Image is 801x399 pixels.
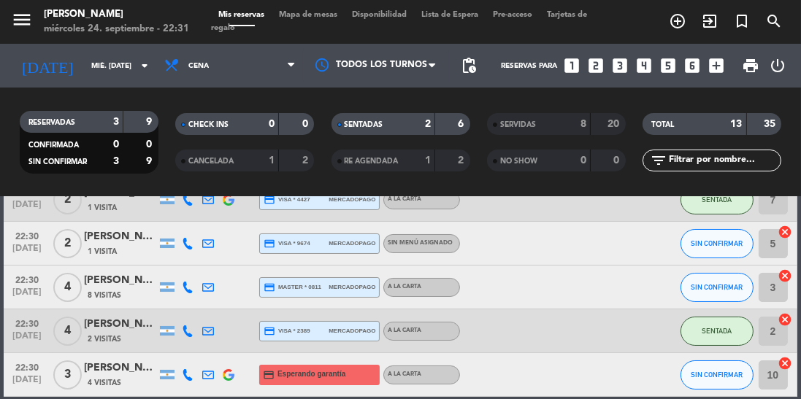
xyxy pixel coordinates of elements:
[613,155,622,166] strong: 0
[580,119,586,129] strong: 8
[562,56,581,75] i: looks_one
[188,121,229,128] span: CHECK INS
[113,117,119,127] strong: 3
[44,22,189,36] div: miércoles 24. septiembre - 22:31
[681,360,754,390] button: SIN CONFIRMAR
[683,56,702,75] i: looks_6
[264,194,310,206] span: visa * 4427
[113,139,119,150] strong: 0
[500,158,537,165] span: NO SHOW
[84,228,157,245] div: [PERSON_NAME]
[88,246,117,257] span: 1 Visita
[264,238,310,249] span: visa * 9674
[302,119,311,129] strong: 0
[28,142,79,149] span: CONFIRMADA
[681,273,754,302] button: SIN CONFIRMAR
[223,194,234,206] img: google-logo.png
[388,196,421,202] span: A LA CARTA
[778,268,793,283] i: cancel
[9,227,45,244] span: 22:30
[388,328,421,333] span: A LA CARTA
[53,273,82,302] span: 4
[44,7,189,22] div: [PERSON_NAME]
[329,239,375,248] span: mercadopago
[263,369,275,381] i: credit_card
[329,195,375,204] span: mercadopago
[345,158,399,165] span: RE AGENDADA
[486,11,540,19] span: Pre-acceso
[9,358,45,375] span: 22:30
[778,356,793,371] i: cancel
[272,11,345,19] span: Mapa de mesas
[53,317,82,346] span: 4
[769,57,786,74] i: power_settings_new
[84,360,157,376] div: [PERSON_NAME]
[691,283,743,291] span: SIN CONFIRMAR
[88,202,117,214] span: 1 Visita
[264,194,275,206] i: credit_card
[277,368,345,380] span: Esperando garantía
[9,200,45,217] span: [DATE]
[264,282,275,293] i: credit_card
[146,117,155,127] strong: 9
[329,326,375,336] span: mercadopago
[188,62,209,70] span: Cena
[681,185,754,214] button: SENTADA
[681,229,754,258] button: SIN CONFIRMAR
[765,12,783,30] i: search
[586,56,605,75] i: looks_two
[458,119,467,129] strong: 6
[580,155,586,166] strong: 0
[345,11,414,19] span: Disponibilidad
[88,333,121,345] span: 2 Visitas
[425,155,431,166] strong: 1
[650,152,667,169] i: filter_list
[88,377,121,389] span: 4 Visitas
[701,12,718,30] i: exit_to_app
[414,11,486,19] span: Lista de Espera
[28,119,75,126] span: RESERVADAS
[651,121,674,128] span: TOTAL
[264,325,310,337] span: visa * 2389
[11,50,84,81] i: [DATE]
[146,156,155,166] strong: 9
[9,314,45,331] span: 22:30
[733,12,751,30] i: turned_in_not
[681,317,754,346] button: SENTADA
[667,152,781,168] input: Filtrar por nombre...
[188,158,234,165] span: CANCELADA
[742,57,759,74] span: print
[53,185,82,214] span: 2
[264,325,275,337] i: credit_card
[458,155,467,166] strong: 2
[53,360,82,390] span: 3
[211,11,272,19] span: Mis reservas
[501,62,557,70] span: Reservas para
[425,119,431,129] strong: 2
[388,284,421,290] span: A LA CARTA
[388,240,453,246] span: Sin menú asignado
[113,156,119,166] strong: 3
[731,119,743,129] strong: 13
[9,331,45,348] span: [DATE]
[635,56,654,75] i: looks_4
[610,56,629,75] i: looks_3
[764,119,778,129] strong: 35
[269,119,275,129] strong: 0
[9,244,45,260] span: [DATE]
[765,44,790,88] div: LOG OUT
[9,287,45,304] span: [DATE]
[53,229,82,258] span: 2
[707,56,726,75] i: add_box
[608,119,622,129] strong: 20
[500,121,536,128] span: SERVIDAS
[460,57,478,74] span: pending_actions
[388,371,421,377] span: A LA CARTA
[659,56,678,75] i: looks_5
[88,290,121,301] span: 8 Visitas
[691,371,743,379] span: SIN CONFIRMAR
[264,282,321,293] span: master * 0811
[329,282,375,292] span: mercadopago
[702,327,732,335] span: SENTADA
[702,195,732,204] span: SENTADA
